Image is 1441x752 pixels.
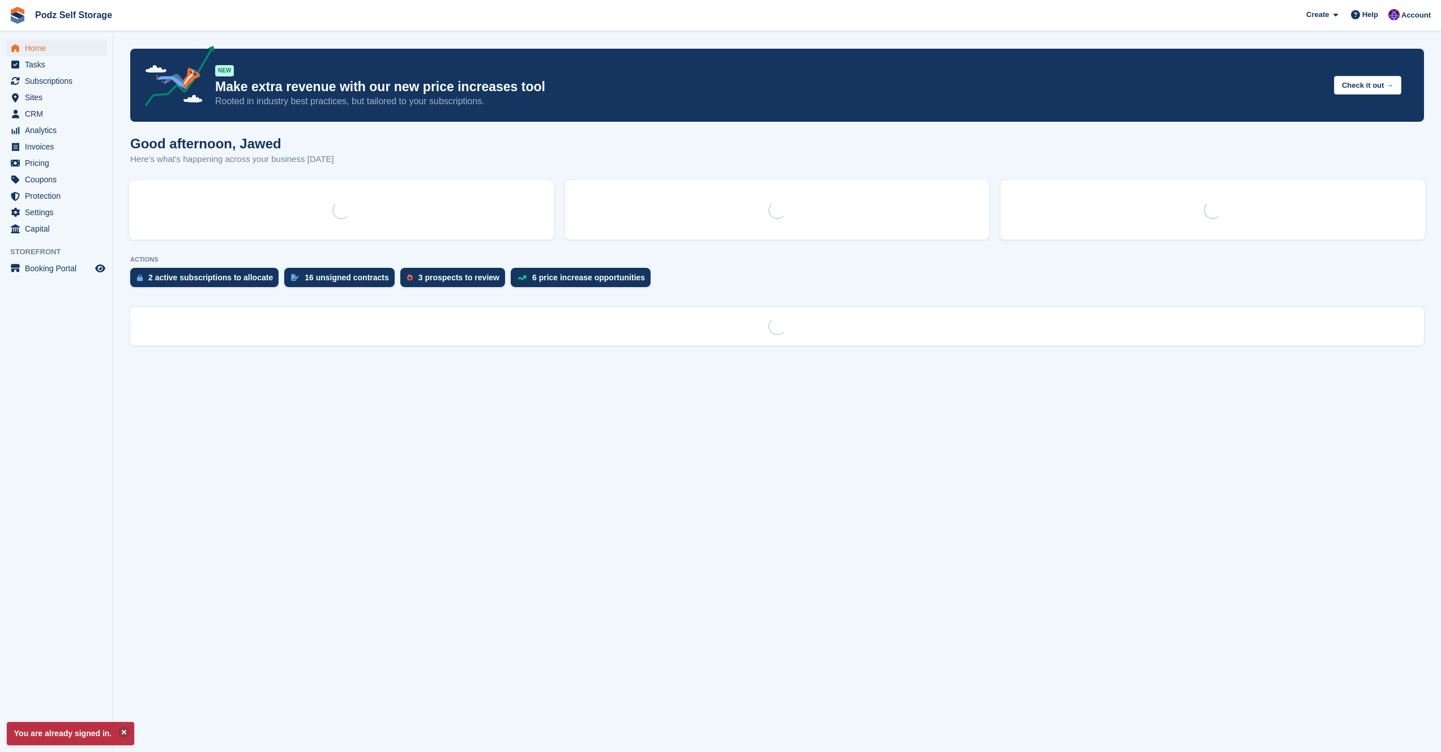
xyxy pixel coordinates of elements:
button: Check it out → [1334,76,1401,95]
img: stora-icon-8386f47178a22dfd0bd8f6a31ec36ba5ce8667c1dd55bd0f319d3a0aa187defe.svg [9,7,26,24]
span: Account [1401,10,1431,21]
img: price-adjustments-announcement-icon-8257ccfd72463d97f412b2fc003d46551f7dbcb40ab6d574587a9cd5c0d94... [135,46,215,110]
span: Analytics [25,122,93,138]
p: You are already signed in. [7,722,134,745]
a: menu [6,204,107,220]
div: 16 unsigned contracts [305,273,389,282]
a: 3 prospects to review [400,268,511,293]
span: Tasks [25,57,93,72]
p: Here's what's happening across your business [DATE] [130,153,334,166]
a: menu [6,73,107,89]
a: menu [6,57,107,72]
span: Protection [25,188,93,204]
a: Podz Self Storage [31,6,117,24]
p: Make extra revenue with our new price increases tool [215,79,1325,95]
div: 6 price increase opportunities [532,273,645,282]
p: ACTIONS [130,256,1424,263]
p: Rooted in industry best practices, but tailored to your subscriptions. [215,95,1325,108]
a: menu [6,260,107,276]
a: menu [6,221,107,237]
span: Capital [25,221,93,237]
div: NEW [215,65,234,76]
span: Coupons [25,172,93,187]
span: Create [1306,9,1329,20]
a: 2 active subscriptions to allocate [130,268,284,293]
a: menu [6,122,107,138]
span: CRM [25,106,93,122]
a: 16 unsigned contracts [284,268,400,293]
a: menu [6,172,107,187]
a: menu [6,89,107,105]
img: prospect-51fa495bee0391a8d652442698ab0144808aea92771e9ea1ae160a38d050c398.svg [407,274,413,281]
span: Storefront [10,246,113,258]
a: menu [6,155,107,171]
a: menu [6,106,107,122]
img: Jawed Chowdhary [1388,9,1400,20]
span: Home [25,40,93,56]
a: Preview store [93,262,107,275]
div: 2 active subscriptions to allocate [148,273,273,282]
span: Subscriptions [25,73,93,89]
a: 6 price increase opportunities [511,268,656,293]
span: Help [1362,9,1378,20]
a: menu [6,139,107,155]
h1: Good afternoon, Jawed [130,136,334,151]
span: Pricing [25,155,93,171]
span: Booking Portal [25,260,93,276]
span: Invoices [25,139,93,155]
span: Sites [25,89,93,105]
div: 3 prospects to review [418,273,499,282]
span: Settings [25,204,93,220]
img: price_increase_opportunities-93ffe204e8149a01c8c9dc8f82e8f89637d9d84a8eef4429ea346261dce0b2c0.svg [518,275,527,280]
a: menu [6,40,107,56]
img: active_subscription_to_allocate_icon-d502201f5373d7db506a760aba3b589e785aa758c864c3986d89f69b8ff3... [137,274,143,281]
a: menu [6,188,107,204]
img: contract_signature_icon-13c848040528278c33f63329250d36e43548de30e8caae1d1a13099fd9432cc5.svg [291,274,299,281]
